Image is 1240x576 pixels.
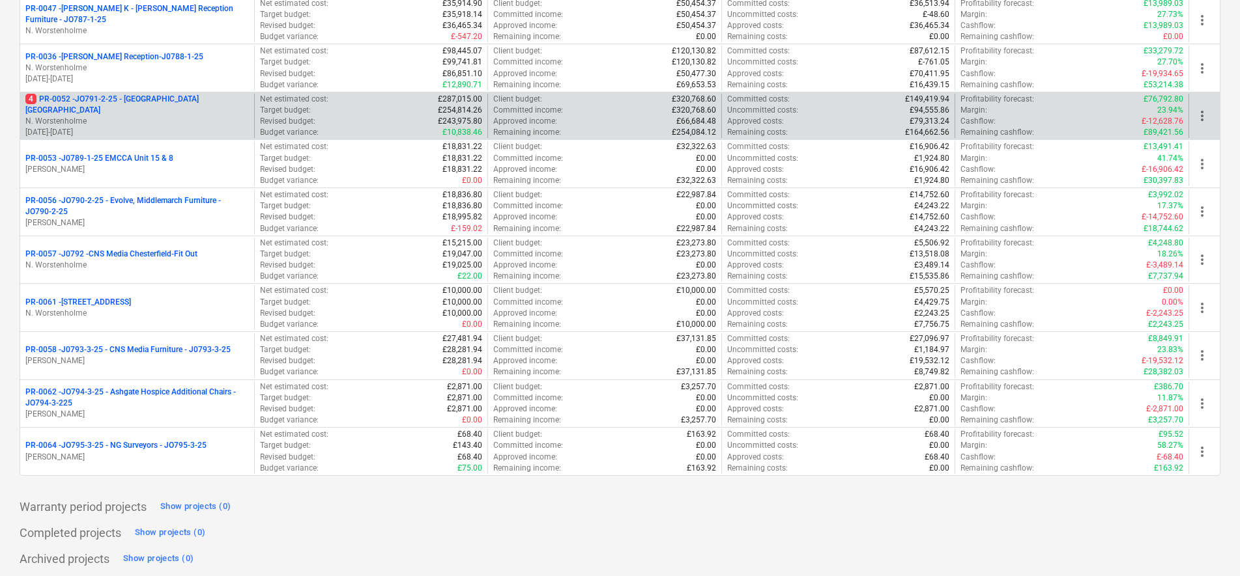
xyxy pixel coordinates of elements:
[1142,116,1183,127] p: £-12,628.76
[676,223,716,234] p: £22,987.84
[676,116,716,127] p: £66,684.48
[1157,57,1183,68] p: 27.70%
[910,105,949,116] p: £94,555.86
[493,344,563,355] p: Committed income :
[25,387,249,420] div: PR-0062 -JO794-3-25 - Ashgate Hospice Additional Chairs - JO794-3-225[PERSON_NAME]
[960,344,987,355] p: Margin :
[25,387,249,409] p: PR-0062 - JO794-3-25 - Ashgate Hospice Additional Chairs - JO794-3-225
[25,51,203,62] p: PR-0036 - [PERSON_NAME] Reception-J0788-1-25
[260,297,311,308] p: Target budget :
[442,285,482,296] p: £10,000.00
[1163,285,1183,296] p: £0.00
[438,116,482,127] p: £243,975.80
[960,31,1034,42] p: Remaining cashflow :
[260,249,311,260] p: Target budget :
[25,452,249,463] p: [PERSON_NAME]
[493,271,561,282] p: Remaining income :
[960,271,1034,282] p: Remaining cashflow :
[905,127,949,138] p: £164,662.56
[442,57,482,68] p: £99,741.81
[25,249,197,260] p: PR-0057 - J0792 -CNS Media Chesterfield-Fit Out
[135,525,205,540] div: Show projects (0)
[1194,156,1210,172] span: more_vert
[1146,260,1183,271] p: £-3,489.14
[960,200,987,212] p: Margin :
[260,333,328,344] p: Net estimated cost :
[157,497,234,517] button: Show projects (0)
[493,57,563,68] p: Committed income :
[910,68,949,79] p: £70,411.95
[1144,20,1183,31] p: £13,989.03
[260,68,315,79] p: Revised budget :
[493,20,557,31] p: Approved income :
[696,355,716,366] p: £0.00
[442,141,482,152] p: £18,831.22
[260,175,319,186] p: Budget variance :
[260,141,328,152] p: Net estimated cost :
[493,249,563,260] p: Committed income :
[1194,204,1210,219] span: more_vert
[438,94,482,105] p: £287,015.00
[910,116,949,127] p: £79,313.24
[493,164,557,175] p: Approved income :
[672,127,716,138] p: £254,084.12
[727,260,784,271] p: Approved costs :
[727,31,788,42] p: Remaining costs :
[1194,61,1210,76] span: more_vert
[676,79,716,90] p: £69,653.53
[260,94,328,105] p: Net estimated cost :
[493,297,563,308] p: Committed income :
[493,141,542,152] p: Client budget :
[914,319,949,330] p: £7,756.75
[676,9,716,20] p: £50,454.37
[1148,319,1183,330] p: £2,243.25
[260,271,319,282] p: Budget variance :
[1142,68,1183,79] p: £-19,934.65
[727,308,784,319] p: Approved costs :
[676,319,716,330] p: £10,000.00
[727,189,790,200] p: Committed costs :
[727,238,790,249] p: Committed costs :
[914,200,949,212] p: £4,243.22
[25,308,249,319] p: N. Worstenholme
[727,297,798,308] p: Uncommitted costs :
[493,153,563,164] p: Committed income :
[25,217,249,228] p: [PERSON_NAME]
[260,20,315,31] p: Revised budget :
[25,297,249,319] div: PR-0061 -[STREET_ADDRESS]N. Worstenholme
[910,164,949,175] p: £16,906.42
[727,355,784,366] p: Approved costs :
[918,57,949,68] p: £-761.05
[960,57,987,68] p: Margin :
[914,344,949,355] p: £1,184.97
[1148,238,1183,249] p: £4,248.80
[25,440,207,451] p: PR-0064 - JO795-3-25 - NG Surveyors - JO795-3-25
[1194,300,1210,316] span: more_vert
[462,366,482,377] p: £0.00
[910,249,949,260] p: £13,518.08
[923,9,949,20] p: £-48.60
[1144,127,1183,138] p: £89,421.56
[25,94,249,116] p: PR-0052 - JO791-2-25 - [GEOGRAPHIC_DATA] [GEOGRAPHIC_DATA]
[442,260,482,271] p: £19,025.00
[442,46,482,57] p: £98,445.07
[960,94,1034,105] p: Profitability forecast :
[727,9,798,20] p: Uncommitted costs :
[960,189,1034,200] p: Profitability forecast :
[676,238,716,249] p: £23,273.80
[442,68,482,79] p: £86,851.10
[727,94,790,105] p: Committed costs :
[727,79,788,90] p: Remaining costs :
[260,355,315,366] p: Revised budget :
[25,127,249,138] p: [DATE] - [DATE]
[910,141,949,152] p: £16,906.42
[910,271,949,282] p: £15,535.86
[910,212,949,223] p: £14,752.60
[1157,153,1183,164] p: 41.74%
[914,297,949,308] p: £4,429.75
[960,223,1034,234] p: Remaining cashflow :
[929,31,949,42] p: £0.00
[1157,9,1183,20] p: 27.73%
[462,175,482,186] p: £0.00
[672,105,716,116] p: £320,768.60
